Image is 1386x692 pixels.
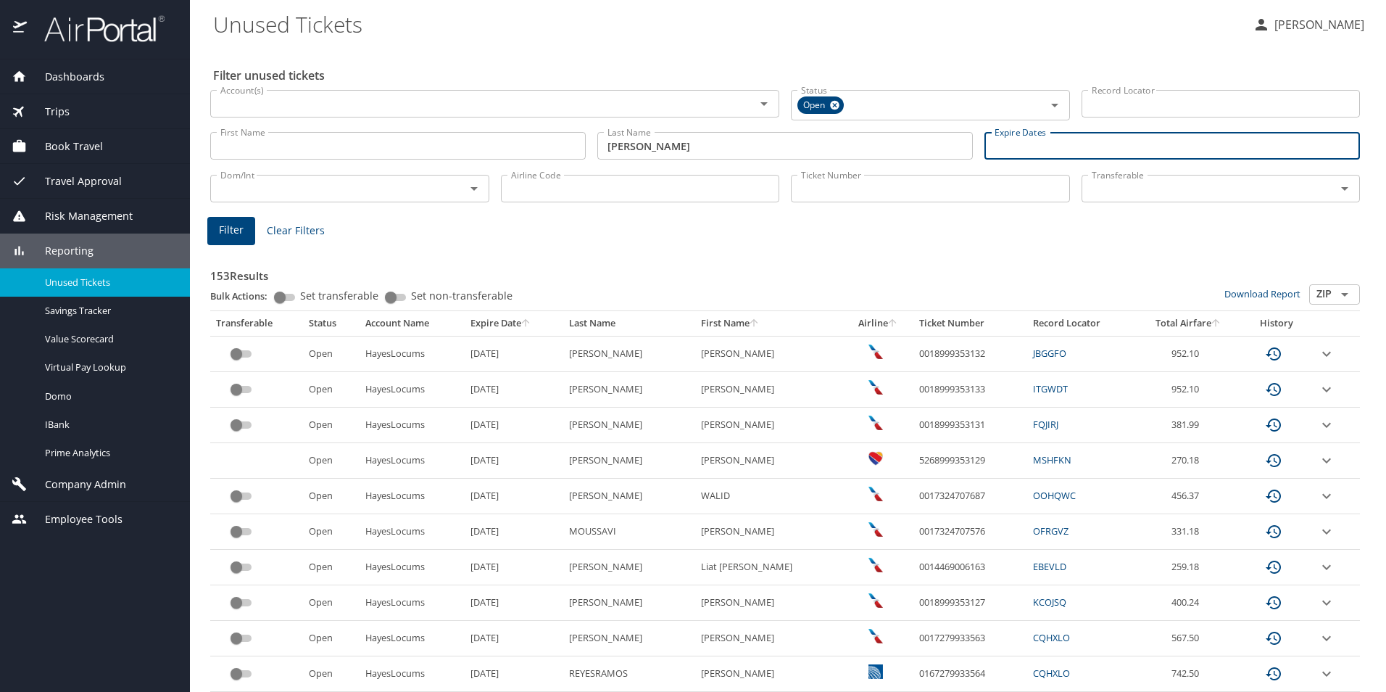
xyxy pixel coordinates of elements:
button: sort [1211,319,1221,329]
img: icon-airportal.png [13,15,28,43]
td: 0017324707687 [913,479,1027,514]
th: Status [303,311,360,336]
h3: 153 Results [210,259,1360,284]
td: Open [303,514,360,550]
td: [PERSON_NAME] [563,621,695,656]
button: sort [888,319,898,329]
a: OFRGVZ [1033,524,1068,537]
td: Open [303,336,360,371]
td: [PERSON_NAME] [563,479,695,514]
td: WALID [695,479,844,514]
td: HayesLocums [360,585,465,621]
button: Open [754,94,774,114]
td: HayesLocums [360,514,465,550]
th: First Name [695,311,844,336]
td: [PERSON_NAME] [563,550,695,585]
td: Liat [PERSON_NAME] [695,550,844,585]
td: HayesLocums [360,408,465,443]
td: [DATE] [465,372,563,408]
td: [PERSON_NAME] [695,585,844,621]
a: Download Report [1224,287,1300,300]
td: [DATE] [465,336,563,371]
td: [PERSON_NAME] [695,408,844,443]
img: American Airlines [868,522,883,537]
span: Travel Approval [27,173,122,189]
th: Ticket Number [913,311,1027,336]
button: sort [521,319,531,329]
span: Set non-transferable [411,291,513,301]
a: OOHQWC [1033,489,1076,502]
td: 0018999353127 [913,585,1027,621]
td: [DATE] [465,479,563,514]
td: MOUSSAVI [563,514,695,550]
button: sort [750,319,760,329]
span: Prime Analytics [45,446,173,460]
a: EBEVLD [1033,560,1066,573]
td: Open [303,408,360,443]
button: expand row [1318,381,1335,398]
button: [PERSON_NAME] [1247,12,1370,38]
button: expand row [1318,523,1335,540]
span: Trips [27,104,70,120]
span: Reporting [27,243,94,259]
p: [PERSON_NAME] [1270,16,1364,33]
td: REYESRAMOS [563,656,695,692]
span: Unused Tickets [45,276,173,289]
td: 0017324707576 [913,514,1027,550]
td: [DATE] [465,550,563,585]
td: Open [303,479,360,514]
span: Filter [219,221,244,239]
td: HayesLocums [360,550,465,585]
td: [PERSON_NAME] [563,336,695,371]
button: expand row [1318,345,1335,363]
td: [PERSON_NAME] [695,656,844,692]
img: American Airlines [868,487,883,501]
button: expand row [1318,665,1335,683]
span: Set transferable [300,291,378,301]
th: History [1241,311,1312,336]
button: expand row [1318,630,1335,647]
td: [DATE] [465,621,563,656]
img: American Airlines [868,380,883,395]
td: HayesLocums [360,336,465,371]
td: 742.50 [1135,656,1241,692]
th: Airline [843,311,913,336]
span: Employee Tools [27,511,123,527]
span: Clear Filters [267,222,325,240]
td: Open [303,372,360,408]
button: expand row [1318,416,1335,434]
a: CQHXLO [1033,667,1070,680]
a: FQJIRJ [1033,418,1058,431]
span: Dashboards [27,69,104,85]
td: 0014469006163 [913,550,1027,585]
span: Company Admin [27,477,126,493]
td: Open [303,656,360,692]
img: American Airlines [868,629,883,643]
td: Open [303,585,360,621]
span: Savings Tracker [45,304,173,318]
td: HayesLocums [360,372,465,408]
div: Transferable [216,317,297,330]
img: American Airlines [868,416,883,430]
img: American Airlines [868,345,883,359]
img: Southwest Airlines [868,451,883,466]
td: [PERSON_NAME] [695,336,844,371]
td: Open [303,443,360,479]
th: Expire Date [465,311,563,336]
td: 331.18 [1135,514,1241,550]
td: 567.50 [1135,621,1241,656]
button: expand row [1318,594,1335,611]
img: airportal-logo.png [28,15,165,43]
a: MSHFKN [1033,453,1071,466]
h2: Filter unused tickets [213,64,1363,87]
a: CQHXLO [1033,631,1070,644]
td: 0018999353133 [913,372,1027,408]
td: 0018999353131 [913,408,1027,443]
td: [DATE] [465,408,563,443]
td: Open [303,621,360,656]
div: Open [797,96,844,114]
button: expand row [1318,452,1335,469]
a: KCOJSQ [1033,596,1066,609]
td: 400.24 [1135,585,1241,621]
td: [PERSON_NAME] [563,408,695,443]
